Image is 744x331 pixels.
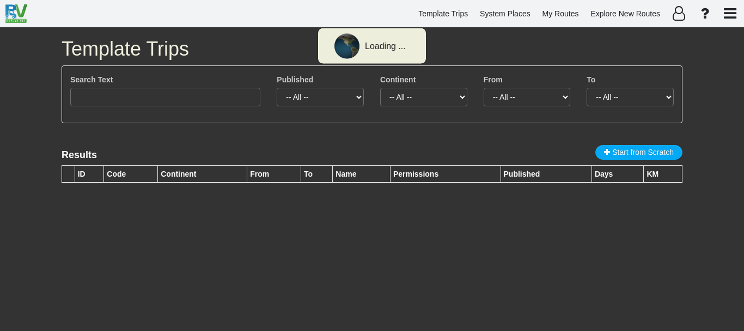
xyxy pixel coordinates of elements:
[591,165,644,183] th: Days
[480,9,530,18] span: System Places
[475,3,535,25] a: System Places
[586,3,665,25] a: Explore New Routes
[104,165,158,183] th: Code
[413,3,473,25] a: Template Trips
[380,74,416,85] label: Continent
[595,145,682,160] button: Start from Scratch
[277,74,313,85] label: Published
[62,149,97,160] lable: Results
[390,165,501,183] th: Permissions
[247,165,301,183] th: From
[418,9,468,18] span: Template Trips
[542,9,579,18] span: My Routes
[62,38,189,60] span: Template Trips
[365,40,406,53] div: Loading ...
[5,4,27,23] img: RvPlanetLogo.png
[484,74,503,85] label: From
[158,165,247,183] th: Continent
[590,9,660,18] span: Explore New Routes
[301,165,333,183] th: To
[587,74,595,85] label: To
[644,165,682,183] th: KM
[501,165,591,183] th: Published
[538,3,584,25] a: My Routes
[612,148,674,157] span: Start from Scratch
[75,165,104,183] th: ID
[70,74,113,85] label: Search Text
[333,165,391,183] th: Name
